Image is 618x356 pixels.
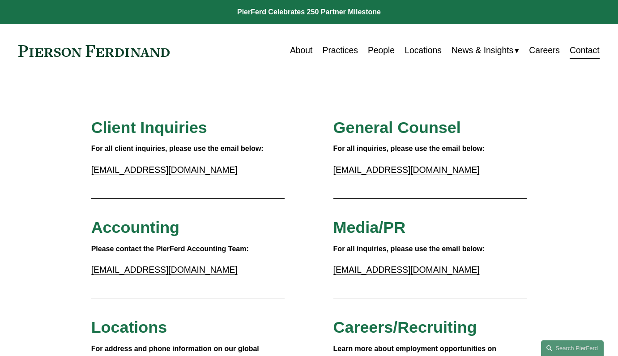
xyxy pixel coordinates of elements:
[91,165,238,175] a: [EMAIL_ADDRESS][DOMAIN_NAME]
[529,42,560,60] a: Careers
[290,42,312,60] a: About
[368,42,395,60] a: People
[333,145,485,152] strong: For all inquiries, please use the email below:
[333,165,480,175] a: [EMAIL_ADDRESS][DOMAIN_NAME]
[452,42,519,60] a: folder dropdown
[333,119,461,137] span: General Counsel
[452,43,513,59] span: News & Insights
[405,42,442,60] a: Locations
[91,245,249,253] strong: Please contact the PierFerd Accounting Team:
[333,265,480,275] a: [EMAIL_ADDRESS][DOMAIN_NAME]
[91,219,179,236] span: Accounting
[541,340,604,356] a: Search this site
[333,245,485,253] strong: For all inquiries, please use the email below:
[333,318,477,336] span: Careers/Recruiting
[333,219,405,236] span: Media/PR
[91,119,207,137] span: Client Inquiries
[570,42,600,60] a: Contact
[91,265,238,275] a: [EMAIL_ADDRESS][DOMAIN_NAME]
[323,42,358,60] a: Practices
[91,318,167,336] span: Locations
[91,145,264,152] strong: For all client inquiries, please use the email below:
